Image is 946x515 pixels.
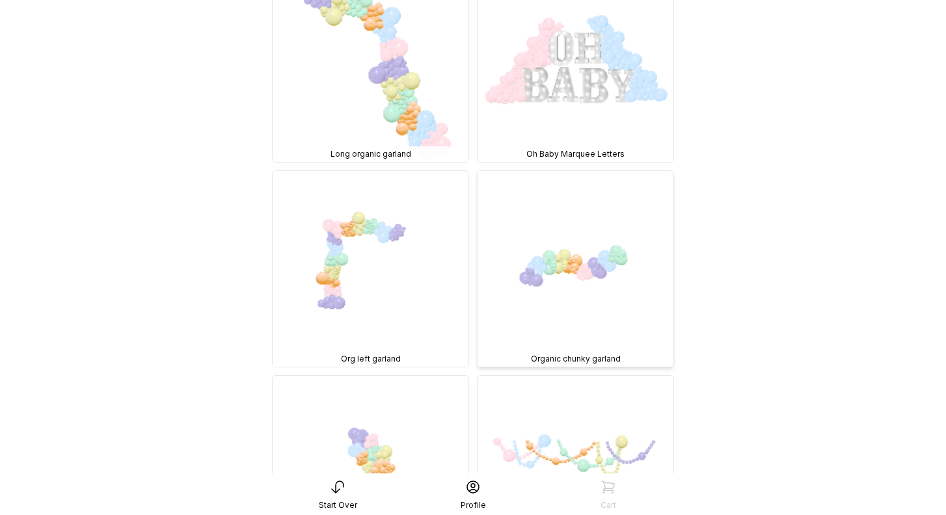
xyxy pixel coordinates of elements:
[273,171,468,367] img: GBF, 3 Sizes, Org left garland
[319,500,357,510] div: Start Over
[478,171,673,367] img: GBF, 3 Sizes, Organic chunky garland
[531,354,621,364] span: Organic chunky garland
[461,500,486,510] div: Profile
[526,149,625,159] span: Oh Baby Marquee Letters
[331,149,411,159] span: Long organic garland
[341,354,401,364] span: Org left garland
[601,500,616,510] div: Cart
